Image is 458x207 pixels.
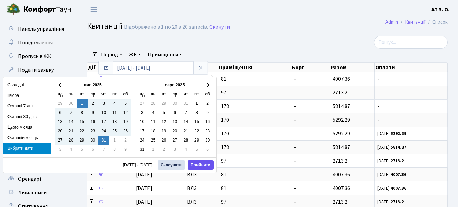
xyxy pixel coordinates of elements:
[170,117,180,127] td: 13
[3,112,51,122] li: Останні 30 днів
[180,127,191,136] td: 21
[137,136,148,145] td: 24
[98,145,109,154] td: 7
[170,108,180,117] td: 6
[180,136,191,145] td: 28
[98,117,109,127] td: 17
[202,136,213,145] td: 30
[191,90,202,99] th: пт
[55,145,66,154] td: 3
[55,136,66,145] td: 27
[294,130,296,137] span: -
[330,63,375,72] th: Разом
[159,108,170,117] td: 5
[159,127,170,136] td: 19
[209,24,230,30] a: Скинути
[3,49,72,63] a: Пропуск в ЖК
[148,145,159,154] td: 1
[66,99,77,108] td: 30
[333,116,350,124] span: 5292.29
[191,145,202,154] td: 5
[333,157,347,165] span: 2713.2
[294,184,296,192] span: -
[374,36,448,49] input: Пошук...
[202,117,213,127] td: 16
[294,89,296,97] span: -
[170,99,180,108] td: 30
[385,18,398,26] a: Admin
[3,101,51,112] li: Останні 7 днів
[145,49,185,60] a: Приміщення
[187,199,215,205] span: ВЛ3
[180,117,191,127] td: 14
[120,108,131,117] td: 12
[136,184,152,192] span: [DATE]
[66,145,77,154] td: 4
[202,99,213,108] td: 2
[109,108,120,117] td: 11
[18,189,47,196] span: Лічильники
[109,117,120,127] td: 18
[77,90,88,99] th: вт
[109,145,120,154] td: 8
[88,127,98,136] td: 23
[120,117,131,127] td: 19
[333,171,350,178] span: 4007.36
[55,117,66,127] td: 13
[109,127,120,136] td: 25
[391,172,406,178] b: 4007.36
[87,20,122,32] span: Квитанції
[221,131,288,136] span: 170
[3,143,51,154] li: Вибрати дати
[98,136,109,145] td: 31
[294,171,296,178] span: -
[221,186,288,191] span: 81
[391,131,406,137] b: 5292.29
[202,127,213,136] td: 23
[77,99,88,108] td: 1
[187,172,215,177] span: ВЛ3
[170,145,180,154] td: 3
[188,160,214,170] button: Прийняти
[191,99,202,108] td: 1
[158,160,185,170] button: Скасувати
[120,90,131,99] th: сб
[126,49,144,60] a: ЖК
[377,158,404,164] small: [DATE]:
[55,127,66,136] td: 20
[202,145,213,154] td: 6
[180,99,191,108] td: 31
[98,127,109,136] td: 24
[180,90,191,99] th: чт
[18,25,64,33] span: Панель управління
[23,4,56,15] b: Комфорт
[88,90,98,99] th: ср
[3,133,51,143] li: Останній місяць
[3,186,72,199] a: Лічильники
[377,144,406,150] small: [DATE]:
[7,3,20,16] img: logo.png
[221,104,288,109] span: 178
[180,108,191,117] td: 7
[333,89,347,97] span: 2713.2
[148,99,159,108] td: 28
[66,80,120,90] th: лип 2025
[87,63,133,72] th: Дії
[137,90,148,99] th: нд
[187,186,215,191] span: ВЛ3
[405,18,425,26] a: Квитанції
[159,145,170,154] td: 2
[148,127,159,136] td: 18
[221,158,288,164] span: 97
[431,6,450,13] b: АТ З. О.
[294,144,296,151] span: -
[291,63,330,72] th: Борг
[109,136,120,145] td: 1
[137,145,148,154] td: 31
[294,116,296,124] span: -
[136,75,152,83] span: [DATE]
[55,99,66,108] td: 29
[136,198,152,206] span: [DATE]
[18,39,53,46] span: Повідомлення
[77,127,88,136] td: 22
